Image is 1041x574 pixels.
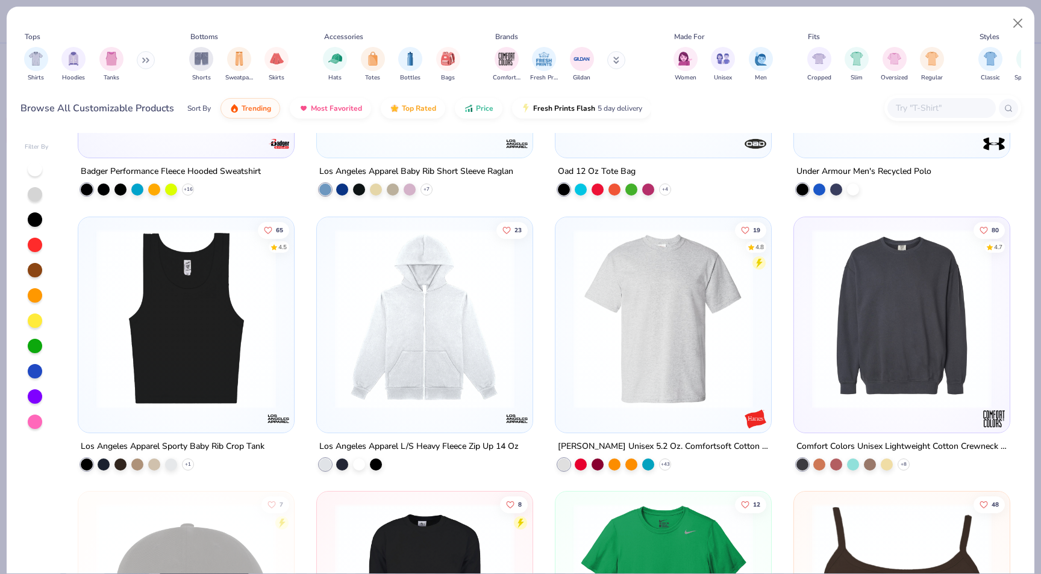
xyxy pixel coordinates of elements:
[992,502,999,508] span: 48
[920,47,944,82] div: filter for Regular
[755,73,767,82] span: Men
[324,31,363,42] div: Accessories
[279,242,287,252] div: 4.5
[598,102,642,116] span: 5 day delivery
[981,131,1005,155] img: Under Armour logo
[662,185,668,193] span: + 4
[220,98,280,119] button: Trending
[573,73,590,82] span: Gildan
[495,31,518,42] div: Brands
[521,103,531,113] img: flash.gif
[493,73,520,82] span: Comfort Colors
[535,50,553,68] img: Fresh Prints Image
[99,47,123,82] button: filter button
[845,47,869,82] button: filter button
[675,73,696,82] span: Women
[328,52,342,66] img: Hats Image
[242,103,271,113] span: Trending
[753,227,760,233] span: 19
[195,52,208,66] img: Shorts Image
[558,439,769,454] div: [PERSON_NAME] Unisex 5.2 Oz. Comfortsoft Cotton T-Shirt
[520,229,712,408] img: 7af57aef-18b1-40cd-8fe3-809a68980d91
[753,502,760,508] span: 12
[558,164,636,179] div: Oad 12 Oz Tote Bag
[269,73,284,82] span: Skirts
[270,52,284,66] img: Skirts Image
[895,101,987,115] input: Try "T-Shirt"
[749,47,773,82] div: filter for Men
[887,52,901,66] img: Oversized Image
[25,143,49,152] div: Filter By
[678,52,692,66] img: Women Image
[992,227,999,233] span: 80
[716,52,730,66] img: Unisex Image
[505,131,529,155] img: Los Angeles Apparel logo
[29,52,43,66] img: Shirts Image
[881,47,908,82] div: filter for Oversized
[390,103,399,113] img: TopRated.gif
[925,52,939,66] img: Regular Image
[743,131,767,155] img: OAD logo
[573,50,591,68] img: Gildan Image
[436,47,460,82] button: filter button
[185,460,191,468] span: + 1
[230,103,239,113] img: trending.gif
[881,73,908,82] span: Oversized
[796,164,931,179] div: Under Armour Men's Recycled Polo
[754,52,767,66] img: Men Image
[404,52,417,66] img: Bottles Image
[61,47,86,82] div: filter for Hoodies
[455,98,502,119] button: Price
[518,502,522,508] span: 8
[28,73,44,82] span: Shirts
[67,52,80,66] img: Hoodies Image
[189,47,213,82] div: filter for Shorts
[441,52,454,66] img: Bags Image
[225,73,253,82] span: Sweatpants
[980,31,999,42] div: Styles
[498,50,516,68] img: Comfort Colors Image
[796,439,1007,454] div: Comfort Colors Unisex Lightweight Cotton Crewneck Sweatshirt
[264,47,289,82] button: filter button
[530,47,558,82] div: filter for Fresh Prints
[807,47,831,82] div: filter for Cropped
[807,47,831,82] button: filter button
[424,185,430,193] span: + 7
[974,496,1005,513] button: Like
[319,439,519,454] div: Los Angeles Apparel L/S Heavy Fleece Zip Up 14 Oz
[476,103,493,113] span: Price
[743,406,767,430] img: Hanes logo
[570,47,594,82] button: filter button
[192,73,211,82] span: Shorts
[1007,12,1030,35] button: Close
[749,47,773,82] button: filter button
[901,460,907,468] span: + 8
[189,47,213,82] button: filter button
[190,31,218,42] div: Bottoms
[104,73,119,82] span: Tanks
[674,31,704,42] div: Made For
[808,31,820,42] div: Fits
[225,47,253,82] div: filter for Sweatpants
[258,221,290,238] button: Like
[807,73,831,82] span: Cropped
[225,47,253,82] button: filter button
[280,502,284,508] span: 7
[25,31,40,42] div: Tops
[187,103,211,114] div: Sort By
[90,229,282,408] img: 0078be9a-03b3-411b-89be-d603b0ff0527
[978,47,1002,82] div: filter for Classic
[24,47,48,82] div: filter for Shirts
[381,98,445,119] button: Top Rated
[533,103,595,113] span: Fresh Prints Flash
[290,98,371,119] button: Most Favorited
[530,73,558,82] span: Fresh Prints
[493,47,520,82] button: filter button
[266,406,290,430] img: Los Angeles Apparel logo
[319,164,513,179] div: Los Angeles Apparel Baby Rib Short Sleeve Raglan
[398,47,422,82] div: filter for Bottles
[530,47,558,82] button: filter button
[61,47,86,82] button: filter button
[512,98,651,119] button: Fresh Prints Flash5 day delivery
[567,229,759,408] img: d9a1c517-74bc-4fc7-af1d-c1675f82fba4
